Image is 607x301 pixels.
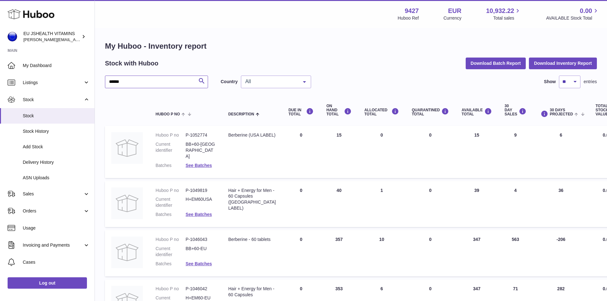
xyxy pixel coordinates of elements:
dd: P-1046043 [186,236,216,243]
span: Total sales [493,15,521,21]
span: 0.00 [580,7,592,15]
span: Add Stock [23,144,90,150]
span: Stock [23,113,90,119]
dt: Current identifier [156,196,186,208]
dd: BB+60-[GEOGRAPHIC_DATA] [186,141,216,159]
td: 563 [498,230,533,276]
dd: P-1049819 [186,187,216,193]
a: Log out [8,277,87,289]
td: 0 [282,126,320,178]
span: ASN Uploads [23,175,90,181]
td: 15 [320,126,358,178]
td: 0 [282,181,320,227]
div: AVAILABLE Total [462,108,492,116]
img: laura@jessicasepel.com [8,32,17,41]
dt: Batches [156,212,186,218]
span: All [244,78,298,85]
label: Country [221,79,238,85]
dt: Batches [156,261,186,267]
span: Listings [23,80,83,86]
div: Currency [444,15,462,21]
strong: EUR [448,7,461,15]
dd: BB+60-EU [186,246,216,258]
div: Berberine (USA LABEL) [228,132,276,138]
td: 6 [533,126,589,178]
span: Huboo P no [156,112,180,116]
span: 0 [429,286,432,291]
img: product image [111,187,143,219]
dt: Batches [156,163,186,169]
td: 357 [320,230,358,276]
span: Stock [23,97,83,103]
span: 0 [429,188,432,193]
dt: Huboo P no [156,236,186,243]
img: product image [111,132,143,164]
td: 40 [320,181,358,227]
span: 10,932.22 [486,7,514,15]
td: 9 [498,126,533,178]
dt: Current identifier [156,141,186,159]
dt: Current identifier [156,246,186,258]
td: 15 [455,126,498,178]
div: ON HAND Total [326,104,352,117]
dd: P-1046042 [186,286,216,292]
td: 36 [533,181,589,227]
div: Berberine - 60 tablets [228,236,276,243]
div: Huboo Ref [398,15,419,21]
a: See Batches [186,261,212,266]
span: Usage [23,225,90,231]
td: 4 [498,181,533,227]
span: 0 [429,132,432,138]
dt: Huboo P no [156,132,186,138]
span: Stock History [23,128,90,134]
span: entries [584,79,597,85]
label: Show [544,79,556,85]
td: -206 [533,230,589,276]
td: 39 [455,181,498,227]
td: 1 [358,181,405,227]
div: ALLOCATED Total [364,108,399,116]
td: 347 [455,230,498,276]
span: Sales [23,191,83,197]
div: EU JSHEALTH VITAMINS [23,31,80,43]
span: 30 DAYS PROJECTED [550,108,573,116]
td: 0 [358,126,405,178]
a: See Batches [186,163,212,168]
a: 10,932.22 Total sales [486,7,521,21]
span: Cases [23,259,90,265]
dd: P-1052774 [186,132,216,138]
td: 0 [282,230,320,276]
div: Hair + Energy for Men - 60 Capsules ([GEOGRAPHIC_DATA] LABEL) [228,187,276,212]
h2: Stock with Huboo [105,59,158,68]
img: product image [111,236,143,268]
span: Delivery History [23,159,90,165]
a: 0.00 AVAILABLE Stock Total [546,7,599,21]
span: My Dashboard [23,63,90,69]
span: AVAILABLE Stock Total [546,15,599,21]
div: QUARANTINED Total [412,108,449,116]
dt: Huboo P no [156,187,186,193]
dt: Huboo P no [156,286,186,292]
span: Invoicing and Payments [23,242,83,248]
a: See Batches [186,212,212,217]
strong: 9427 [405,7,419,15]
span: [PERSON_NAME][EMAIL_ADDRESS][DOMAIN_NAME] [23,37,127,42]
div: DUE IN TOTAL [288,108,314,116]
h1: My Huboo - Inventory report [105,41,597,51]
button: Download Batch Report [466,58,526,69]
button: Download Inventory Report [529,58,597,69]
td: 10 [358,230,405,276]
div: Hair + Energy for Men - 60 Capsules [228,286,276,298]
span: Orders [23,208,83,214]
span: Description [228,112,254,116]
div: 30 DAY SALES [505,104,526,117]
dd: H+EM60USA [186,196,216,208]
span: 0 [429,237,432,242]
